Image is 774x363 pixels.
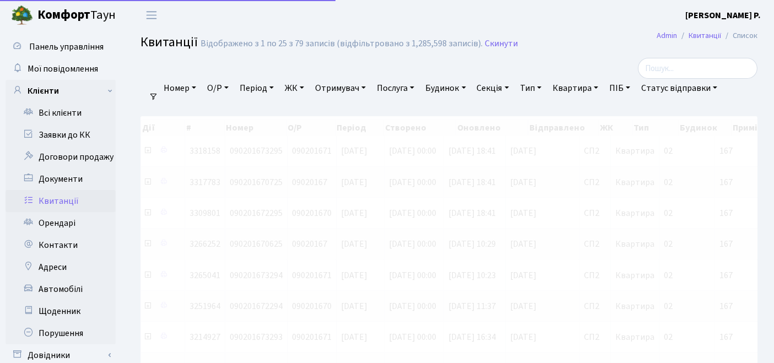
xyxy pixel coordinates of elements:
a: Отримувач [311,79,370,97]
a: Клієнти [6,80,116,102]
a: Квитанції [689,30,721,41]
a: Номер [159,79,201,97]
a: Період [235,79,278,97]
a: Квартира [548,79,603,97]
a: Admin [657,30,677,41]
li: Список [721,30,757,42]
a: Секція [473,79,513,97]
input: Пошук... [638,58,757,79]
span: Квитанції [140,32,198,52]
a: Послуга [372,79,419,97]
a: Всі клієнти [6,102,116,124]
nav: breadcrumb [640,24,774,47]
a: Орендарі [6,212,116,234]
a: Контакти [6,234,116,256]
a: Будинок [421,79,470,97]
a: ЖК [280,79,308,97]
a: Договори продажу [6,146,116,168]
a: ПІБ [605,79,635,97]
span: Мої повідомлення [28,63,98,75]
a: Порушення [6,322,116,344]
a: Скинути [485,39,518,49]
button: Переключити навігацію [138,6,165,24]
span: Таун [37,6,116,25]
span: Панель управління [29,41,104,53]
a: О/Р [203,79,233,97]
a: Щоденник [6,300,116,322]
b: Комфорт [37,6,90,24]
a: [PERSON_NAME] Р. [685,9,761,22]
b: [PERSON_NAME] Р. [685,9,761,21]
a: Мої повідомлення [6,58,116,80]
a: Адреси [6,256,116,278]
a: Квитанції [6,190,116,212]
a: Тип [516,79,546,97]
a: Документи [6,168,116,190]
a: Заявки до КК [6,124,116,146]
div: Відображено з 1 по 25 з 79 записів (відфільтровано з 1,285,598 записів). [201,39,483,49]
a: Автомобілі [6,278,116,300]
img: logo.png [11,4,33,26]
a: Статус відправки [637,79,722,97]
a: Панель управління [6,36,116,58]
